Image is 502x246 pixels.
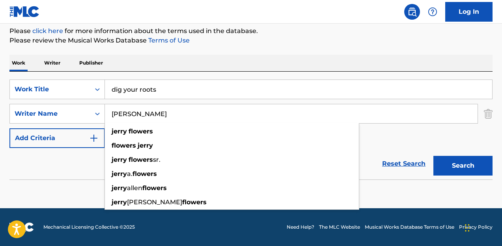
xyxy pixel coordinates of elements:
strong: jerry [138,142,153,149]
strong: flowers [132,170,157,178]
strong: flowers [112,142,136,149]
strong: jerry [112,128,127,135]
a: Musical Works Database Terms of Use [365,224,454,231]
strong: jerry [112,184,127,192]
span: allen [127,184,142,192]
img: logo [9,222,34,232]
a: click here [32,27,63,35]
p: Work [9,55,28,71]
a: Log In [445,2,493,22]
iframe: Chat Widget [463,208,502,246]
strong: flowers [129,156,153,163]
p: Writer [42,55,63,71]
img: 9d2ae6d4665cec9f34b9.svg [89,133,99,143]
img: help [428,7,437,17]
span: a. [127,170,132,178]
a: Privacy Policy [459,224,493,231]
strong: jerry [112,156,127,163]
strong: flowers [182,198,207,206]
img: search [407,7,417,17]
form: Search Form [9,80,493,179]
img: MLC Logo [9,6,40,17]
a: Reset Search [378,155,429,172]
p: Publisher [77,55,105,71]
strong: flowers [129,128,153,135]
a: Public Search [404,4,420,20]
span: sr. [153,156,160,163]
strong: flowers [142,184,167,192]
div: Help [425,4,440,20]
button: Search [433,156,493,176]
img: Delete Criterion [484,104,493,124]
a: Need Help? [287,224,314,231]
span: [PERSON_NAME] [127,198,182,206]
div: Writer Name [15,109,86,118]
strong: jerry [112,170,127,178]
p: Please review the Musical Works Database [9,36,493,45]
a: The MLC Website [319,224,360,231]
div: Drag [465,216,470,240]
span: Mechanical Licensing Collective © 2025 [43,224,135,231]
div: Work Title [15,85,86,94]
button: Add Criteria [9,128,105,148]
strong: jerry [112,198,127,206]
a: Terms of Use [147,37,190,44]
p: Please for more information about the terms used in the database. [9,26,493,36]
